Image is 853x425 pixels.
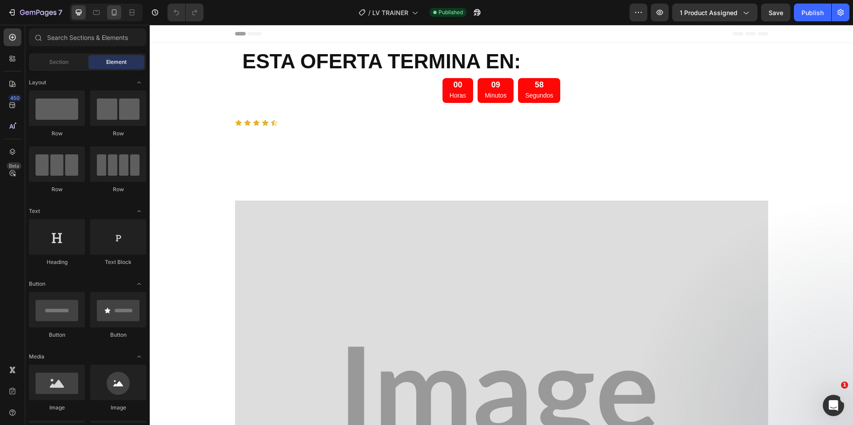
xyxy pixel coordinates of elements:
p: Segundos [375,65,403,76]
button: 7 [4,4,66,21]
button: Publish [794,4,831,21]
div: 09 [335,55,357,65]
div: Beta [7,162,21,169]
span: Layout [29,79,46,87]
span: LV TRAINER [372,8,408,17]
iframe: Intercom live chat [823,395,844,416]
div: Row [90,185,146,193]
div: Button [29,331,85,339]
button: Save [761,4,790,21]
p: Minutos [335,65,357,76]
h2: 4/5 de satisfacción basada en los testimonios de nuestros clientes [354,94,618,176]
p: 7 [58,7,62,18]
p: Horas [300,65,316,76]
span: Section [49,58,68,66]
div: Row [29,130,85,138]
span: Media [29,353,44,361]
div: Button [90,331,146,339]
span: 1 [841,382,848,389]
div: Image [29,404,85,412]
span: Element [106,58,127,66]
input: Search Sections & Elements [29,28,146,46]
div: Row [29,185,85,193]
div: Row [90,130,146,138]
span: 1 product assigned [680,8,737,17]
div: 00 [300,55,316,65]
div: Heading [29,258,85,266]
span: Save [769,9,783,16]
div: Undo/Redo [167,4,203,21]
iframe: Design area [150,25,853,425]
strong: +947 personas han aprovechado esta oferta [86,80,327,92]
span: / [368,8,371,17]
span: Button [29,280,45,288]
div: Image [90,404,146,412]
div: Text Block [90,258,146,266]
div: 58 [375,55,403,65]
span: Toggle open [132,350,146,364]
span: Toggle open [132,204,146,218]
div: Publish [801,8,824,17]
span: Toggle open [132,75,146,90]
div: 450 [8,94,21,102]
span: Text [29,207,40,215]
span: Toggle open [132,277,146,291]
button: 1 product assigned [672,4,757,21]
span: Published [438,8,463,16]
